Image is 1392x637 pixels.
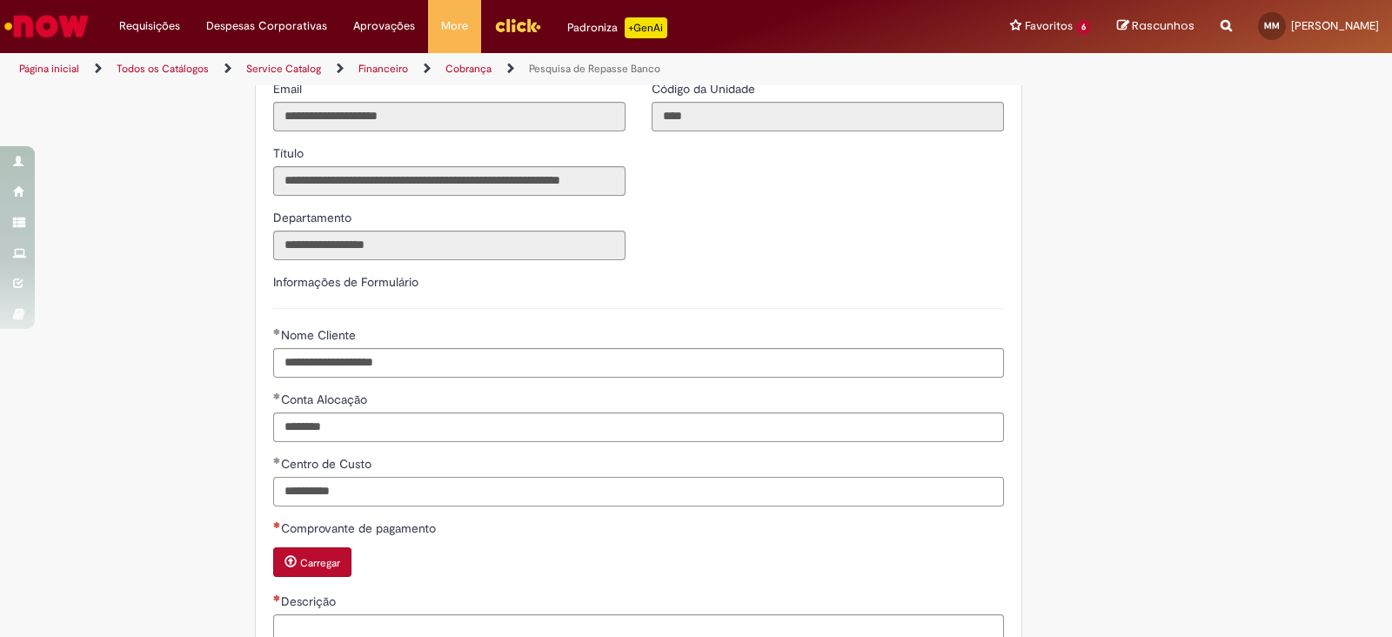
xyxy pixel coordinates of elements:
[273,521,281,528] span: Necessários
[273,328,281,335] span: Obrigatório Preenchido
[2,9,91,44] img: ServiceNow
[652,81,759,97] span: Somente leitura - Código da Unidade
[494,12,541,38] img: click_logo_yellow_360x200.png
[273,231,626,260] input: Departamento
[300,556,340,570] small: Carregar
[273,144,307,162] label: Somente leitura - Título
[441,17,468,35] span: More
[273,81,305,97] span: Somente leitura - Email
[445,62,492,76] a: Cobrança
[652,102,1004,131] input: Código da Unidade
[1132,17,1195,34] span: Rascunhos
[246,62,321,76] a: Service Catalog
[19,62,79,76] a: Página inicial
[1025,17,1073,35] span: Favoritos
[273,412,1004,442] input: Conta Alocação
[652,80,759,97] label: Somente leitura - Código da Unidade
[273,102,626,131] input: Email
[273,210,355,225] span: Somente leitura - Departamento
[206,17,327,35] span: Despesas Corporativas
[567,17,667,38] div: Padroniza
[281,520,439,536] span: Comprovante de pagamento
[353,17,415,35] span: Aprovações
[1076,20,1091,35] span: 6
[273,547,351,577] button: Carregar anexo de Comprovante de pagamento Required
[281,593,339,609] span: Descrição
[13,53,915,85] ul: Trilhas de página
[273,457,281,464] span: Obrigatório Preenchido
[117,62,209,76] a: Todos os Catálogos
[529,62,660,76] a: Pesquisa de Repasse Banco
[1264,20,1280,31] span: MM
[273,166,626,196] input: Título
[273,392,281,399] span: Obrigatório Preenchido
[119,17,180,35] span: Requisições
[273,274,418,290] label: Informações de Formulário
[273,348,1004,378] input: Nome Cliente
[273,145,307,161] span: Somente leitura - Título
[625,17,667,38] p: +GenAi
[281,392,371,407] span: Conta Alocação
[1291,18,1379,33] span: [PERSON_NAME]
[273,80,305,97] label: Somente leitura - Email
[281,456,375,472] span: Centro de Custo
[281,327,359,343] span: Nome Cliente
[273,477,1004,506] input: Centro de Custo
[273,209,355,226] label: Somente leitura - Departamento
[358,62,408,76] a: Financeiro
[1117,18,1195,35] a: Rascunhos
[273,594,281,601] span: Necessários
